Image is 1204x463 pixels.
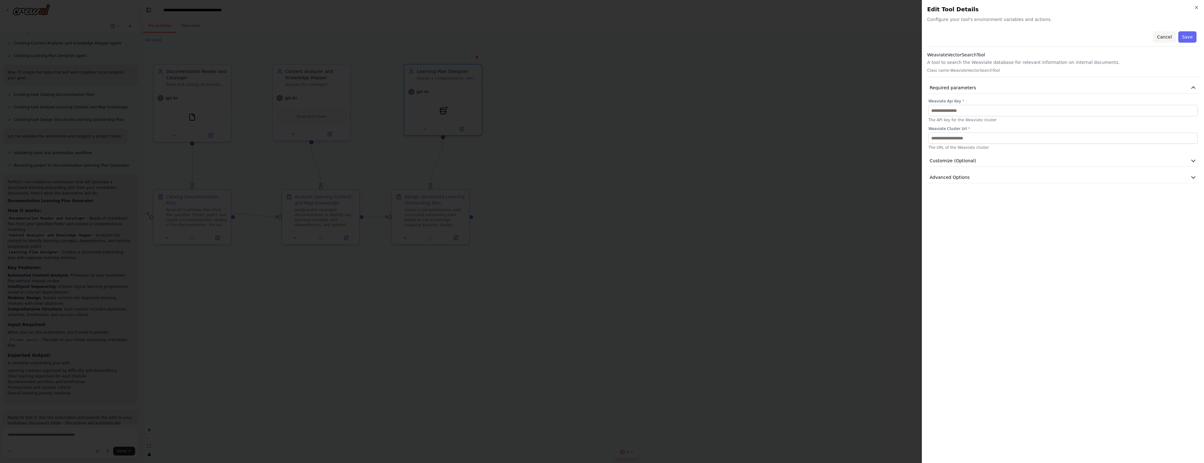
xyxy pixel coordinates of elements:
span: Customize (Optional) [930,158,976,164]
span: Configure your tool's environment variables and actions. [927,16,1199,23]
p: Class name: WeaviateVectorSearchTool [927,68,1199,73]
span: Required parameters [930,85,976,91]
label: Weaviate Api Key [928,99,1198,104]
h3: WeaviateVectorSearchTool [927,52,1199,58]
h2: Edit Tool Details [927,5,1199,14]
p: The API key for the Weaviate cluster [928,117,1198,122]
p: A tool to search the Weaviate database for relevant information on internal documents. [927,59,1199,65]
button: Save [1178,31,1196,43]
button: Cancel [1153,31,1175,43]
button: Customize (Optional) [927,155,1199,167]
span: Advanced Options [930,174,970,180]
p: The URL of the Weaviate cluster [928,145,1198,150]
button: Advanced Options [927,172,1199,183]
label: Weaviate Cluster Url [928,126,1198,131]
button: Required parameters [927,82,1199,94]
